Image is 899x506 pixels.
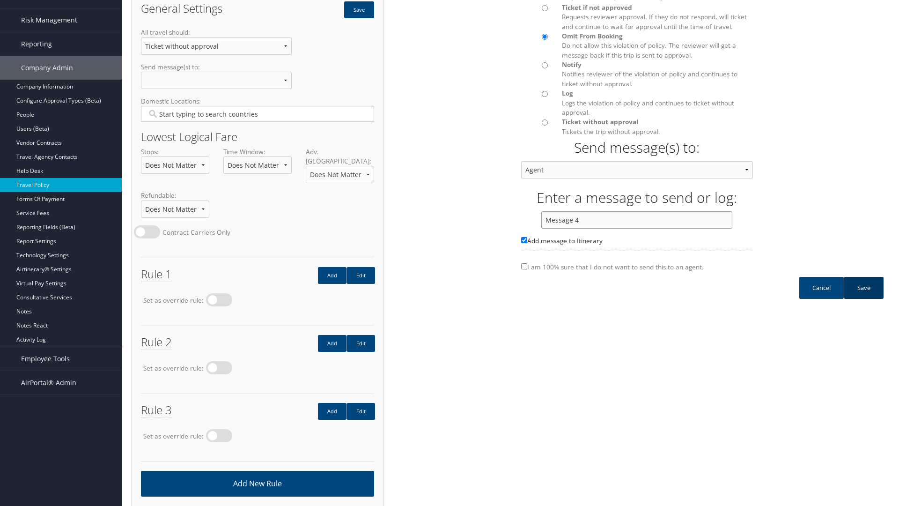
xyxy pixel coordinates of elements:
[141,156,209,174] select: Stops:
[562,60,752,89] label: Notifies reviewer of the violation of policy and continues to ticket without approval.
[141,201,209,218] select: Refundable:
[562,117,638,126] span: Ticket without approval
[562,3,632,12] span: Ticket if not approved
[562,31,752,60] label: Do not allow this violation of policy. The reviewer will get a message back if this trip is sent ...
[346,403,375,420] a: Edit
[162,228,230,237] label: Contract Carriers Only
[306,166,374,183] select: Adv. [GEOGRAPHIC_DATA]:
[799,277,844,299] a: Cancel
[562,60,582,69] span: Notify
[143,432,204,441] label: Set as override rule:
[141,37,292,55] select: All travel should:
[141,131,374,142] h2: Lowest Logical Fare
[141,28,292,62] label: All travel should:
[306,147,374,191] label: Adv. [GEOGRAPHIC_DATA]:
[21,32,52,56] span: Reporting
[521,263,527,269] input: I am 100% sure that I do not want to send this to an agent.
[141,72,292,89] select: Send message(s) to:
[318,335,346,352] a: Add
[223,156,292,174] select: Time Window:
[562,117,752,136] label: Tickets the trip without approval.
[141,471,374,497] a: Add New Rule
[21,371,76,394] span: AirPortal® Admin
[844,277,884,299] a: Save
[141,62,292,97] label: Send message(s) to:
[562,3,752,31] label: Requests reviewer approval. If they do not respond, will ticket and continue to wait for approval...
[384,188,890,208] h1: Enter a message to send or log:
[141,334,172,350] span: Rule 2
[21,8,77,32] span: Risk Management
[521,262,753,277] label: I am 100% sure that I do not want to send this to an agent.
[141,3,251,14] h2: General Settings
[344,1,374,18] button: Save
[318,403,346,420] a: Add
[521,236,753,251] label: Please leave this blank if you are unsure.
[346,267,375,284] a: Edit
[21,347,70,371] span: Employee Tools
[141,266,172,282] span: Rule 1
[346,335,375,352] a: Edit
[143,296,204,305] label: Set as override rule:
[223,147,292,181] label: Time Window:
[141,191,209,225] label: Refundable:
[141,402,172,418] span: Rule 3
[562,89,573,97] span: Log
[143,364,204,373] label: Set as override rule:
[141,97,374,129] label: Domestic Locations:
[147,109,368,119] input: Domestic Locations:
[562,89,752,117] label: Logs the violation of policy and continues to ticket without approval.
[521,138,753,157] h1: Send message(s) to:
[562,31,623,40] span: Omit From Booking
[318,267,346,284] a: Add
[141,147,209,181] label: Stops:
[521,237,527,243] input: Please leave this blank if you are unsure. Add message to Itinerary
[21,56,73,80] span: Company Admin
